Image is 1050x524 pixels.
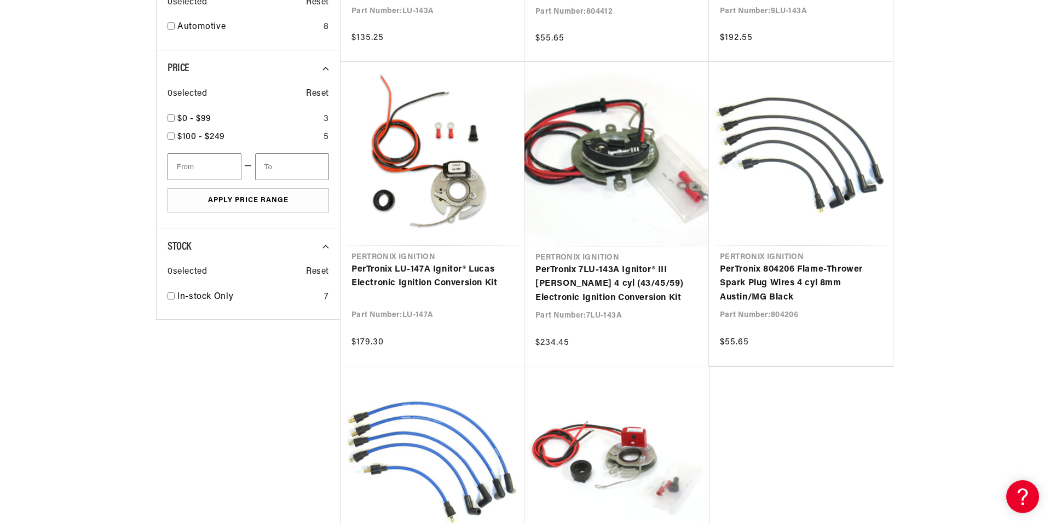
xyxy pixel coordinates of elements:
a: PerTronix LU-147A Ignitor® Lucas Electronic Ignition Conversion Kit [351,263,514,291]
span: $0 - $99 [177,114,211,123]
input: From [168,153,241,180]
a: PerTronix 7LU-143A Ignitor® III [PERSON_NAME] 4 cyl (43/45/59) Electronic Ignition Conversion Kit [535,263,698,306]
div: 5 [324,130,329,145]
span: Reset [306,87,329,101]
div: 7 [324,290,329,304]
span: Reset [306,265,329,279]
button: Apply Price Range [168,188,329,213]
span: Stock [168,241,191,252]
a: In-stock Only [177,290,320,304]
div: 3 [324,112,329,126]
span: Price [168,63,189,74]
a: Automotive [177,20,319,34]
input: To [255,153,329,180]
a: PerTronix 804206 Flame-Thrower Spark Plug Wires 4 cyl 8mm Austin/MG Black [720,263,882,305]
span: 0 selected [168,265,207,279]
span: — [244,159,252,174]
div: 8 [324,20,329,34]
span: 0 selected [168,87,207,101]
span: $100 - $249 [177,133,225,141]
